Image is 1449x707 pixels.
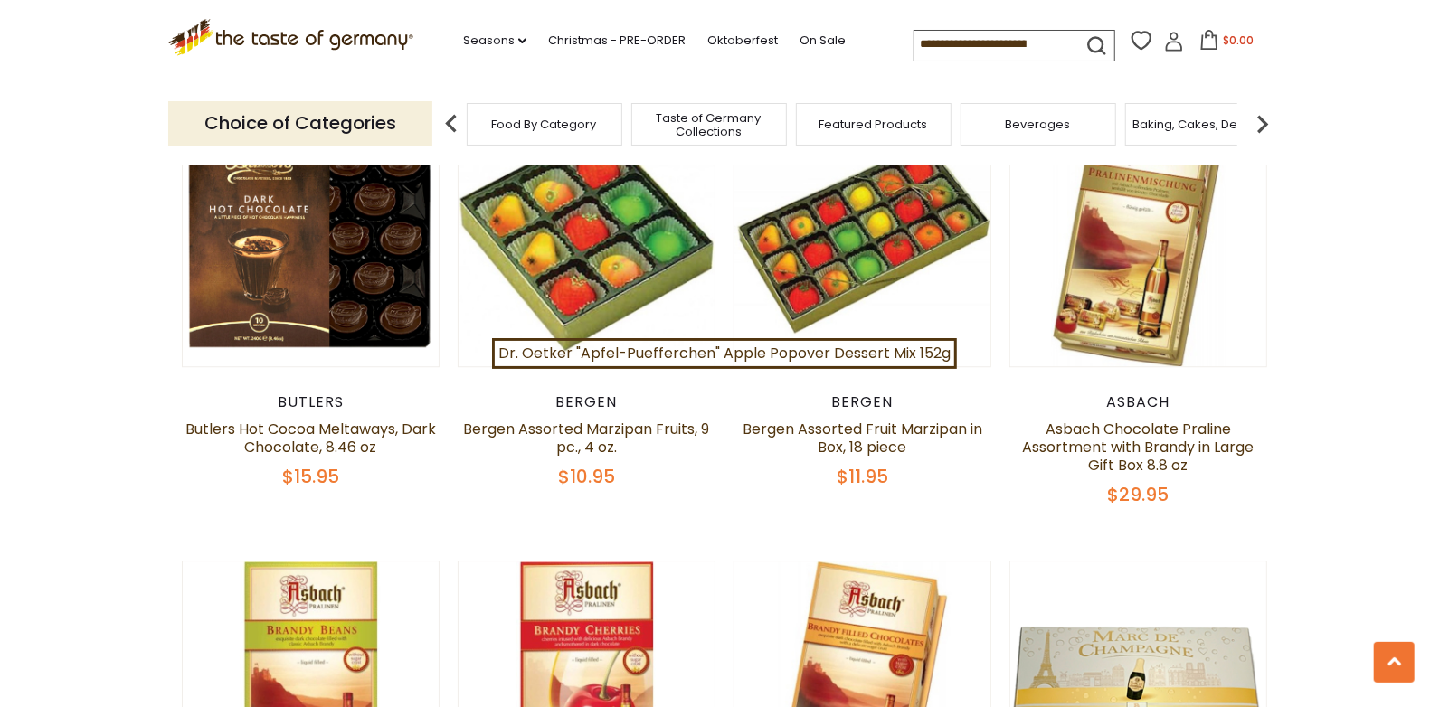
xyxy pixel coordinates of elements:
[433,106,469,142] img: previous arrow
[743,419,982,457] a: Bergen Assorted Fruit Marzipan in Box, 18 piece
[1132,118,1273,131] a: Baking, Cakes, Desserts
[463,419,709,457] a: Bergen Assorted Marzipan Fruits, 9 pc., 4 oz.
[734,393,991,411] div: Bergen
[1010,110,1266,366] img: Asbach Chocolate Praline Assortment with Brandy in Large Gift Box 8.8 oz
[492,338,957,369] a: Dr. Oetker "Apfel-Puefferchen" Apple Popover Dessert Mix 152g
[458,393,715,411] div: Bergen
[819,118,928,131] a: Featured Products
[800,31,846,51] a: On Sale
[459,110,715,366] img: Bergen Assorted Marzipan Fruits, 9 pc., 4 oz.
[548,31,686,51] a: Christmas - PRE-ORDER
[182,393,440,411] div: Butlers
[734,110,990,366] img: Bergen Assorted Fruit Marzipan in Box, 18 piece
[1245,106,1281,142] img: next arrow
[1023,419,1255,476] a: Asbach Chocolate Praline Assortment with Brandy in Large Gift Box 8.8 oz
[492,118,597,131] a: Food By Category
[558,464,615,489] span: $10.95
[1009,393,1267,411] div: Asbach
[1223,33,1254,48] span: $0.00
[1188,30,1264,57] button: $0.00
[837,464,888,489] span: $11.95
[637,111,781,138] a: Taste of Germany Collections
[185,419,436,457] a: Butlers Hot Cocoa Meltaways, Dark Chocolate, 8.46 oz
[168,101,432,146] p: Choice of Categories
[282,464,339,489] span: $15.95
[1108,482,1170,507] span: $29.95
[1006,118,1071,131] a: Beverages
[707,31,778,51] a: Oktoberfest
[183,110,439,366] img: Butlers Hot Cocoa Meltaways, Dark Chocolate, 8.46 oz
[463,31,526,51] a: Seasons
